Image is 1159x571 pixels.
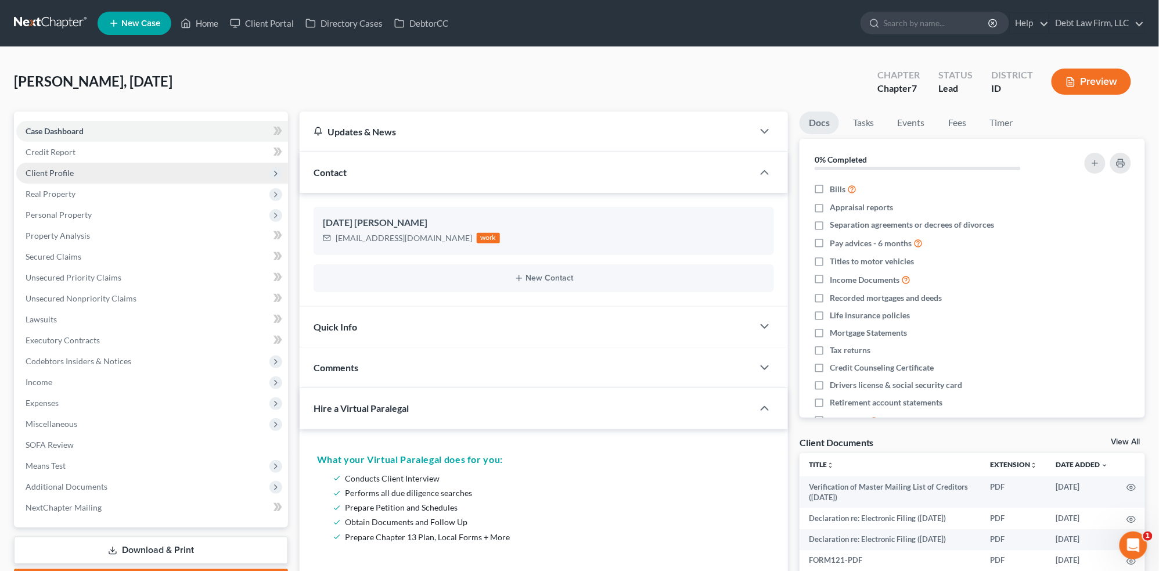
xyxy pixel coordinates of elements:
[912,82,917,94] span: 7
[830,184,845,195] span: Bills
[830,379,962,391] span: Drivers license & social security card
[830,397,942,408] span: Retirement account statements
[800,476,981,508] td: Verification of Master Mailing List of Creditors ([DATE])
[939,112,976,134] a: Fees
[345,486,766,500] li: Performs all due diligence searches
[16,267,288,288] a: Unsecured Priority Claims
[26,335,100,345] span: Executory Contracts
[345,515,766,529] li: Obtain Documents and Follow Up
[175,13,224,34] a: Home
[800,112,839,134] a: Docs
[981,476,1046,508] td: PDF
[981,529,1046,550] td: PDF
[991,82,1033,95] div: ID
[1050,13,1144,34] a: Debt Law Firm, LLC
[844,112,884,134] a: Tasks
[830,415,868,427] span: Document
[345,471,766,486] li: Conducts Client Interview
[16,121,288,142] a: Case Dashboard
[800,550,981,571] td: FORM121-PDF
[477,233,500,243] div: work
[1143,532,1153,541] span: 1
[1120,532,1147,559] iframe: Intercom live chat
[16,497,288,518] a: NextChapter Mailing
[26,377,52,387] span: Income
[26,252,81,261] span: Secured Claims
[16,309,288,330] a: Lawsuits
[16,246,288,267] a: Secured Claims
[830,202,893,213] span: Appraisal reports
[345,500,766,515] li: Prepare Petition and Schedules
[314,403,409,414] span: Hire a Virtual Paralegal
[1056,460,1108,469] a: Date Added expand_more
[830,238,912,249] span: Pay advices - 6 months
[827,462,834,469] i: unfold_more
[1046,550,1117,571] td: [DATE]
[14,73,172,89] span: [PERSON_NAME], [DATE]
[809,460,834,469] a: Titleunfold_more
[16,225,288,246] a: Property Analysis
[224,13,300,34] a: Client Portal
[323,274,765,283] button: New Contact
[938,82,973,95] div: Lead
[830,292,942,304] span: Recorded mortgages and deeds
[16,288,288,309] a: Unsecured Nonpriority Claims
[26,272,121,282] span: Unsecured Priority Claims
[300,13,388,34] a: Directory Cases
[317,453,771,466] h5: What your Virtual Paralegal does for you:
[26,168,74,178] span: Client Profile
[938,69,973,82] div: Status
[26,126,84,136] span: Case Dashboard
[981,508,1046,529] td: PDF
[1046,508,1117,529] td: [DATE]
[121,19,160,28] span: New Case
[1046,476,1117,508] td: [DATE]
[830,256,914,267] span: Titles to motor vehicles
[877,82,920,95] div: Chapter
[26,419,77,429] span: Miscellaneous
[388,13,454,34] a: DebtorCC
[830,274,899,286] span: Income Documents
[26,502,102,512] span: NextChapter Mailing
[830,344,870,356] span: Tax returns
[26,356,131,366] span: Codebtors Insiders & Notices
[314,167,347,178] span: Contact
[800,529,981,550] td: Declaration re: Electronic Filing ([DATE])
[26,147,75,157] span: Credit Report
[26,461,66,471] span: Means Test
[26,210,92,220] span: Personal Property
[314,321,357,332] span: Quick Info
[14,537,288,564] a: Download & Print
[981,550,1046,571] td: PDF
[16,142,288,163] a: Credit Report
[26,398,59,408] span: Expenses
[26,189,75,199] span: Real Property
[1046,529,1117,550] td: [DATE]
[16,330,288,351] a: Executory Contracts
[877,69,920,82] div: Chapter
[16,434,288,455] a: SOFA Review
[1111,438,1140,446] a: View All
[26,440,74,450] span: SOFA Review
[830,310,910,321] span: Life insurance policies
[815,155,867,164] strong: 0% Completed
[26,482,107,491] span: Additional Documents
[830,362,934,374] span: Credit Counseling Certificate
[314,125,739,138] div: Updates & News
[991,69,1033,82] div: District
[26,314,57,324] span: Lawsuits
[888,112,934,134] a: Events
[884,12,990,34] input: Search by name...
[990,460,1037,469] a: Extensionunfold_more
[1030,462,1037,469] i: unfold_more
[314,362,358,373] span: Comments
[800,436,874,448] div: Client Documents
[336,232,472,244] div: [EMAIL_ADDRESS][DOMAIN_NAME]
[345,530,766,544] li: Prepare Chapter 13 Plan, Local Forms + More
[1101,462,1108,469] i: expand_more
[323,216,765,230] div: [DATE] [PERSON_NAME]
[1010,13,1049,34] a: Help
[26,293,136,303] span: Unsecured Nonpriority Claims
[981,112,1023,134] a: Timer
[800,508,981,529] td: Declaration re: Electronic Filing ([DATE])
